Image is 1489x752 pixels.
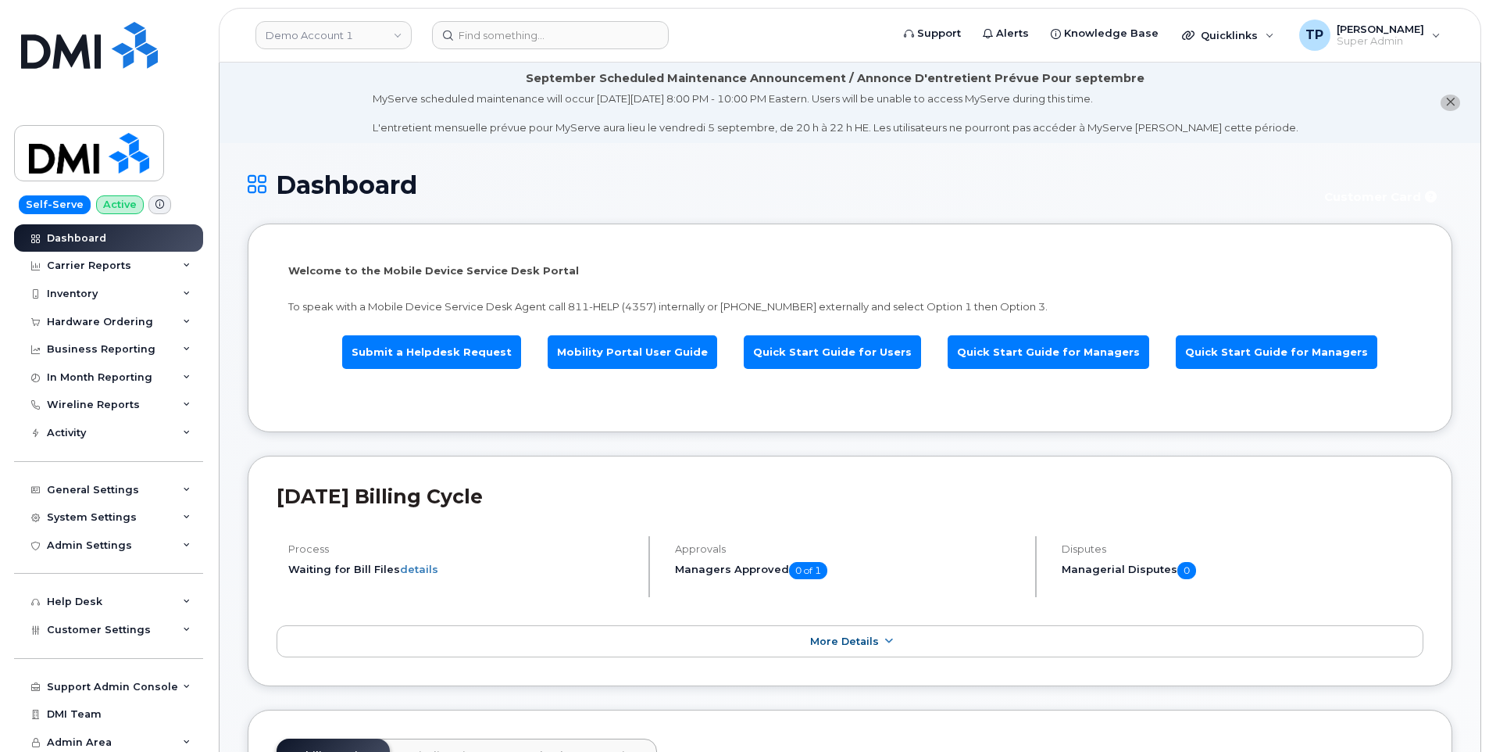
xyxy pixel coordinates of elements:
[1062,562,1423,579] h5: Managerial Disputes
[675,562,1022,579] h5: Managers Approved
[288,543,635,555] h4: Process
[248,171,1304,199] h1: Dashboard
[675,543,1022,555] h4: Approvals
[1312,184,1452,211] button: Customer Card
[288,263,1412,278] p: Welcome to the Mobile Device Service Desk Portal
[789,562,827,579] span: 0 of 1
[342,335,521,369] a: Submit a Helpdesk Request
[810,636,879,647] span: More Details
[373,91,1298,135] div: MyServe scheduled maintenance will occur [DATE][DATE] 8:00 PM - 10:00 PM Eastern. Users will be u...
[1177,562,1196,579] span: 0
[288,562,635,577] li: Waiting for Bill Files
[277,485,1423,508] h2: [DATE] Billing Cycle
[400,563,438,575] a: details
[1176,335,1377,369] a: Quick Start Guide for Managers
[526,70,1144,87] div: September Scheduled Maintenance Announcement / Annonce D'entretient Prévue Pour septembre
[948,335,1149,369] a: Quick Start Guide for Managers
[1062,543,1423,555] h4: Disputes
[744,335,921,369] a: Quick Start Guide for Users
[548,335,717,369] a: Mobility Portal User Guide
[288,299,1412,314] p: To speak with a Mobile Device Service Desk Agent call 811-HELP (4357) internally or [PHONE_NUMBER...
[1441,95,1460,111] button: close notification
